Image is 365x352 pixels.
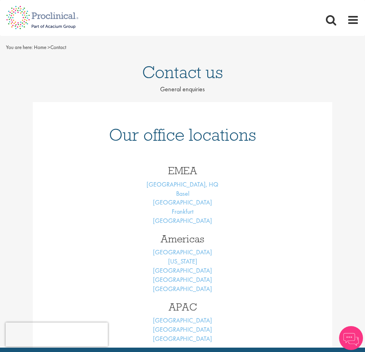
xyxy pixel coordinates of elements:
a: Frankfurt [172,207,193,216]
h3: Americas [45,234,320,244]
a: [US_STATE] [168,257,197,265]
a: [GEOGRAPHIC_DATA] [153,285,212,293]
a: [GEOGRAPHIC_DATA] [153,334,212,343]
a: [GEOGRAPHIC_DATA] [153,316,212,324]
iframe: reCAPTCHA [6,323,108,346]
a: [GEOGRAPHIC_DATA] [153,275,212,284]
a: [GEOGRAPHIC_DATA] [153,198,212,206]
h3: EMEA [45,165,320,176]
a: Basel [176,189,189,198]
a: [GEOGRAPHIC_DATA] [153,248,212,256]
a: [GEOGRAPHIC_DATA] [153,216,212,225]
img: Chatbot [339,326,363,350]
h3: APAC [45,302,320,312]
a: [GEOGRAPHIC_DATA] [153,325,212,334]
a: [GEOGRAPHIC_DATA] [153,266,212,275]
a: [GEOGRAPHIC_DATA], HQ [147,180,218,189]
h1: Our office locations [45,126,320,144]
